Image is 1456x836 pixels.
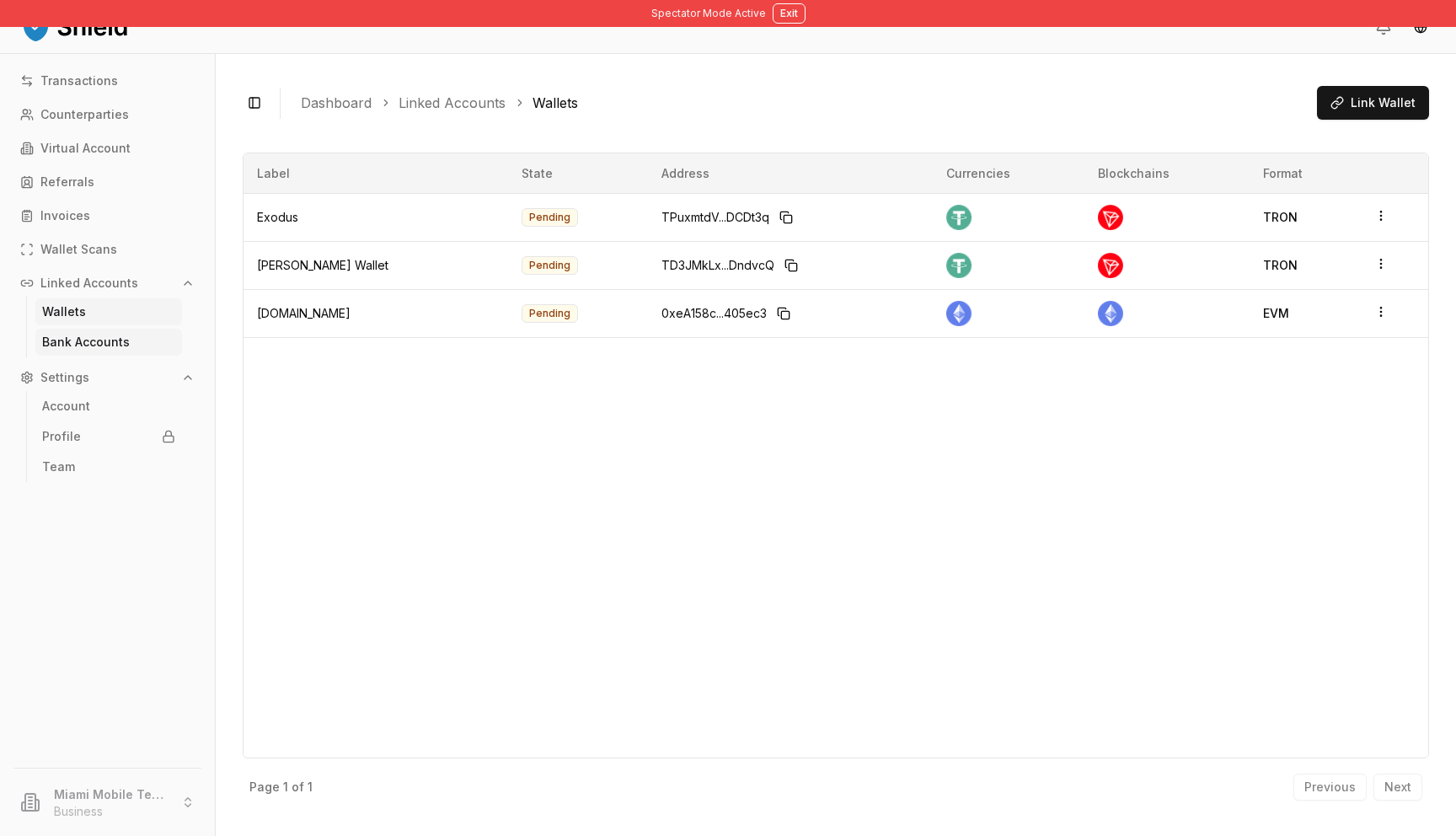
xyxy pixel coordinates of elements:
a: Wallet Scans [13,236,201,263]
p: 1 [308,781,313,793]
p: Profile [42,431,81,442]
th: Blockchains [1084,153,1250,194]
span: TRON [1263,258,1298,272]
p: of [292,781,304,793]
img: Tron [1098,205,1123,230]
p: Account [42,400,90,412]
a: Bank Accounts [35,329,182,356]
td: [PERSON_NAME] Wallet [244,242,508,290]
p: 1 [283,781,288,793]
td: [DOMAIN_NAME] [244,290,508,338]
nav: breadcrumb [301,93,1303,113]
button: Linked Accounts [13,270,201,297]
p: Invoices [40,210,90,222]
button: Copy to clipboard [778,252,805,279]
button: Settings [13,364,201,391]
button: Copy to clipboard [773,204,800,231]
span: TRON [1263,210,1298,224]
a: Team [35,453,182,480]
p: Transactions [40,75,118,87]
img: Ethereum [946,301,972,326]
span: EVM [1263,306,1289,320]
td: Exodus [244,194,508,242]
p: Counterparties [40,109,129,121]
p: Linked Accounts [40,277,138,289]
img: Tether [946,253,972,278]
p: Virtual Account [40,142,131,154]
a: Referrals [13,169,201,196]
img: Tron [1098,253,1123,278]
span: Spectator Mode Active [651,7,766,20]
th: Address [648,153,933,194]
span: 0xeA158c...405ec3 [661,305,767,322]
a: Profile [35,423,182,450]
th: Label [244,153,508,194]
p: Referrals [40,176,94,188]
a: Transactions [13,67,201,94]
a: Dashboard [301,93,372,113]
button: Link Wallet [1317,86,1429,120]
th: Format [1250,153,1361,194]
button: Exit [773,3,806,24]
a: Wallets [35,298,182,325]
img: Ethereum [1098,301,1123,326]
span: Link Wallet [1351,94,1416,111]
p: Wallets [42,306,86,318]
p: Wallet Scans [40,244,117,255]
span: TPuxmtdV...DCDt3q [661,209,769,226]
span: TD3JMkLx...DndvcQ [661,257,774,274]
a: Account [35,393,182,420]
th: State [508,153,648,194]
button: Copy to clipboard [770,300,797,327]
a: Linked Accounts [399,93,506,113]
a: Invoices [13,202,201,229]
p: Page [249,781,280,793]
a: Virtual Account [13,135,201,162]
p: Settings [40,372,89,383]
th: Currencies [933,153,1085,194]
a: Wallets [533,93,578,113]
img: Tether [946,205,972,230]
p: Team [42,461,75,473]
p: Bank Accounts [42,336,130,348]
a: Counterparties [13,101,201,128]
